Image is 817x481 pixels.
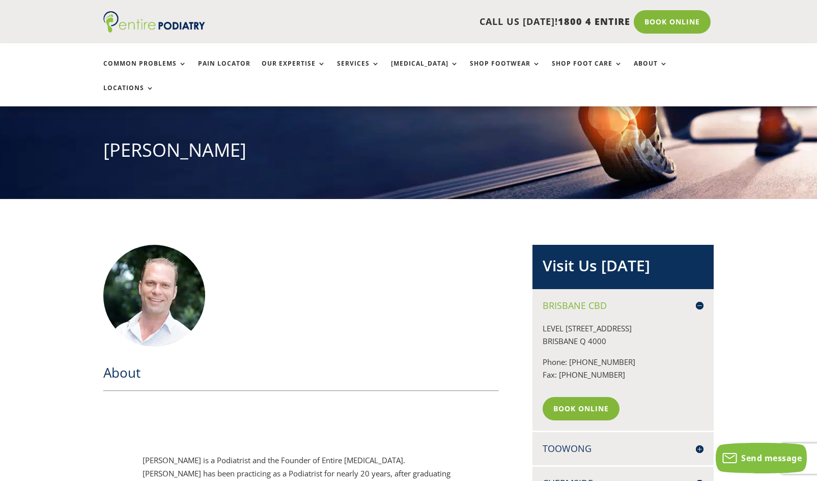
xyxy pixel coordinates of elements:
[552,60,623,82] a: Shop Foot Care
[558,15,630,27] span: 1800 4 ENTIRE
[262,60,326,82] a: Our Expertise
[103,137,714,168] h1: [PERSON_NAME]
[634,10,711,34] a: Book Online
[391,60,459,82] a: [MEDICAL_DATA]
[470,60,541,82] a: Shop Footwear
[716,443,807,473] button: Send message
[103,24,205,35] a: Entire Podiatry
[103,245,205,347] img: chris
[198,60,250,82] a: Pain Locator
[741,452,802,464] span: Send message
[543,255,703,281] h2: Visit Us [DATE]
[103,11,205,33] img: logo (1)
[103,60,187,82] a: Common Problems
[543,442,703,455] h4: Toowong
[244,15,630,29] p: CALL US [DATE]!
[543,397,619,420] a: Book Online
[543,356,703,389] p: Phone: [PHONE_NUMBER] Fax: [PHONE_NUMBER]
[103,84,154,106] a: Locations
[103,363,499,387] h2: About
[543,322,703,356] p: LEVEL [STREET_ADDRESS] BRISBANE Q 4000
[634,60,668,82] a: About
[543,299,703,312] h4: Brisbane CBD
[337,60,380,82] a: Services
